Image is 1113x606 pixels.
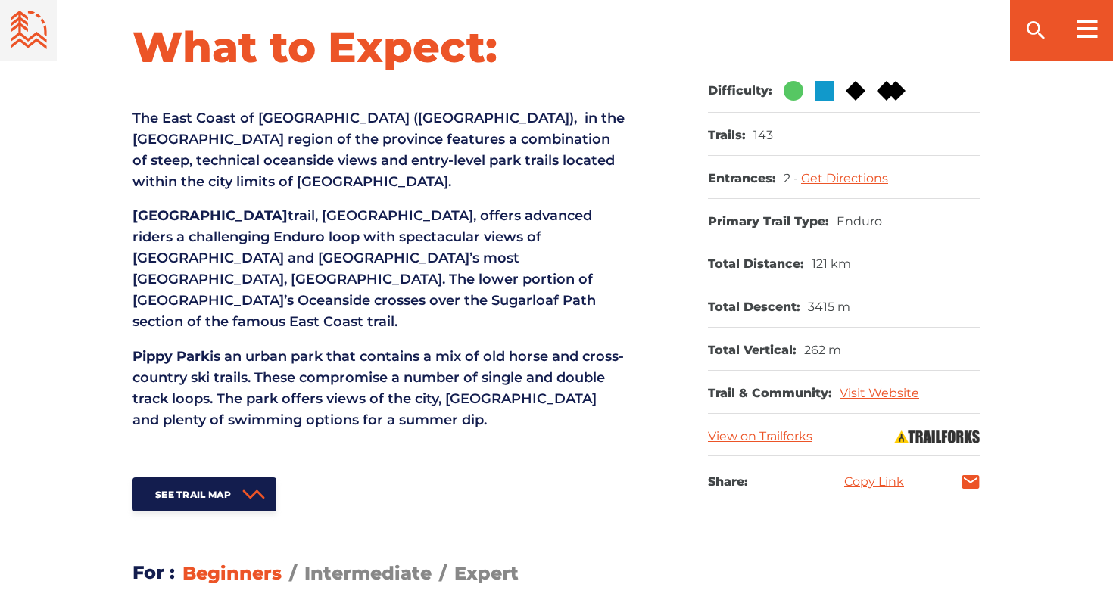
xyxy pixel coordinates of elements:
p: trail, [GEOGRAPHIC_DATA], offers advanced riders a challenging Enduro loop with spectacular views... [132,205,625,332]
h3: For [132,557,175,589]
dd: Enduro [837,214,882,230]
dd: 3415 m [808,300,850,315]
strong: Pippy Park [132,348,210,365]
img: Black Diamond [846,81,865,101]
a: Copy Link [844,476,904,488]
dt: Primary Trail Type: [708,214,829,230]
img: Trailforks [893,429,980,444]
dd: 262 m [804,343,841,359]
a: Get Directions [801,171,888,185]
span: See Trail Map [155,489,231,500]
a: Visit Website [840,386,919,400]
dt: Trails: [708,128,746,144]
strong: [GEOGRAPHIC_DATA] [132,207,288,224]
span: Beginners [182,562,282,584]
p: is an urban park that contains a mix of old horse and cross-country ski trails. These compromise ... [132,346,625,430]
dt: Total Vertical: [708,343,797,359]
a: mail [961,472,980,492]
dd: 121 km [812,256,851,272]
span: 2 [784,171,801,185]
ion-icon: search [1024,18,1048,42]
dt: Difficulty: [708,83,772,99]
img: Blue Square [815,81,834,101]
dt: Trail & Community: [708,386,832,402]
a: See Trail Map [132,477,276,511]
p: The East Coast of [GEOGRAPHIC_DATA] ([GEOGRAPHIC_DATA]), in the [GEOGRAPHIC_DATA] region of the p... [132,107,625,192]
a: View on Trailforks [708,429,812,443]
dt: Total Distance: [708,256,804,272]
dt: Total Descent: [708,300,800,315]
img: Green Circle [784,81,803,101]
h3: Share: [708,471,748,493]
img: Double Black DIamond [877,81,906,101]
dd: 143 [753,128,773,144]
dt: Entrances: [708,171,776,187]
span: Intermediate [304,562,432,584]
h1: What to Expect: [132,20,625,73]
span: Expert [454,562,519,584]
